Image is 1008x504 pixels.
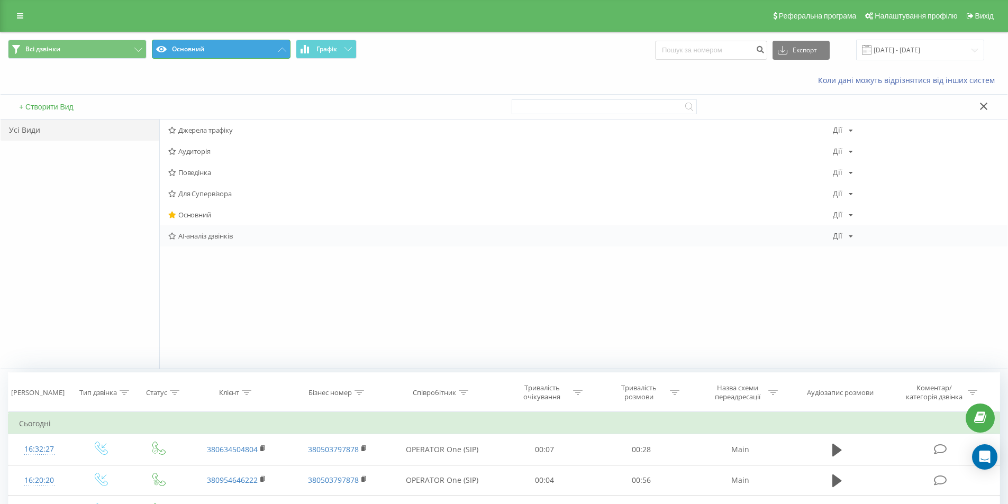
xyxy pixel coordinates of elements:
[833,148,842,155] div: Дії
[308,475,359,485] a: 380503797878
[833,211,842,218] div: Дії
[975,12,994,20] span: Вихід
[655,41,767,60] input: Пошук за номером
[19,470,60,491] div: 16:20:20
[875,12,957,20] span: Налаштування профілю
[79,388,117,397] div: Тип дзвінка
[207,444,258,454] a: 380634504804
[168,232,833,240] span: AI-аналіз дзвінків
[496,434,593,465] td: 00:07
[689,465,790,496] td: Main
[593,465,690,496] td: 00:56
[25,45,60,53] span: Всі дзвінки
[207,475,258,485] a: 380954646222
[16,102,77,112] button: + Створити Вид
[807,388,874,397] div: Аудіозапис розмови
[168,148,833,155] span: Аудиторія
[611,383,667,401] div: Тривалість розмови
[1,120,159,141] div: Усі Види
[388,434,496,465] td: OPERATOR One (SIP)
[168,190,833,197] span: Для Супервізора
[833,169,842,176] div: Дії
[903,383,965,401] div: Коментар/категорія дзвінка
[689,434,790,465] td: Main
[833,232,842,240] div: Дії
[976,102,992,113] button: Закрити
[11,388,65,397] div: [PERSON_NAME]
[8,413,1000,434] td: Сьогодні
[8,40,147,59] button: Всі дзвінки
[773,41,830,60] button: Експорт
[496,465,593,496] td: 00:04
[219,388,239,397] div: Клієнт
[972,444,997,470] div: Open Intercom Messenger
[152,40,290,59] button: Основний
[833,190,842,197] div: Дії
[168,126,833,134] span: Джерела трафіку
[308,388,352,397] div: Бізнес номер
[818,75,1000,85] a: Коли дані можуть відрізнятися вiд інших систем
[19,439,60,460] div: 16:32:27
[168,169,833,176] span: Поведінка
[308,444,359,454] a: 380503797878
[593,434,690,465] td: 00:28
[833,126,842,134] div: Дії
[779,12,857,20] span: Реферальна програма
[413,388,456,397] div: Співробітник
[296,40,357,59] button: Графік
[709,383,766,401] div: Назва схеми переадресації
[146,388,167,397] div: Статус
[388,465,496,496] td: OPERATOR One (SIP)
[168,211,833,218] span: Основний
[514,383,570,401] div: Тривалість очікування
[316,45,337,53] span: Графік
